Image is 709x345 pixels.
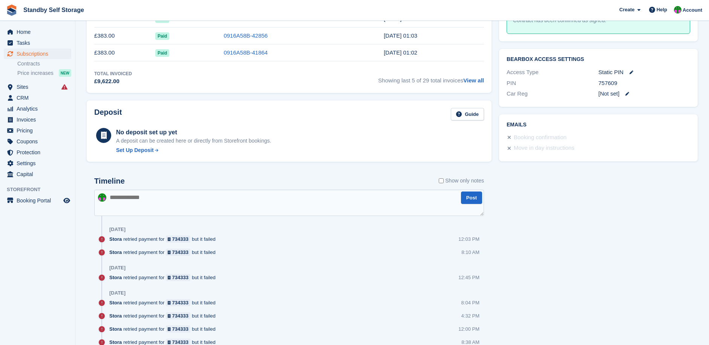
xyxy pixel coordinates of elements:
td: £383.00 [94,27,155,44]
span: Coupons [17,136,62,147]
span: Account [683,6,702,14]
span: Stora [109,325,122,333]
div: Contract has been confirmed as signed. [513,17,684,24]
span: Sites [17,82,62,92]
span: Help [657,6,667,14]
div: retried payment for but it failed [109,312,219,319]
div: retried payment for but it failed [109,236,219,243]
a: 734333 [166,249,190,256]
div: retried payment for but it failed [109,249,219,256]
a: menu [4,147,71,158]
div: Car Reg [507,90,598,98]
a: 0916A58B-43874 [224,15,268,22]
a: menu [4,103,71,114]
span: Paid [155,32,169,40]
time: 2025-04-24 00:02:31 UTC [384,49,417,56]
td: £383.00 [94,44,155,61]
div: [Not set] [599,90,690,98]
div: 757609 [599,79,690,88]
span: Stora [109,236,122,243]
div: NEW [59,69,71,77]
a: menu [4,114,71,125]
div: Set Up Deposit [116,146,154,154]
span: Capital [17,169,62,179]
a: menu [4,27,71,37]
a: 734333 [166,325,190,333]
div: 734333 [172,236,188,243]
a: Standby Self Storage [20,4,87,16]
label: Show only notes [439,177,484,185]
span: CRM [17,93,62,103]
input: Show only notes [439,177,444,185]
span: Price increases [17,70,54,77]
span: Stora [109,312,122,319]
div: Move in day instructions [514,144,574,153]
div: Total Invoiced [94,70,132,77]
div: [DATE] [109,265,126,271]
span: Settings [17,158,62,169]
div: £9,622.00 [94,77,132,86]
div: 8:04 PM [461,299,479,306]
div: 734333 [172,325,188,333]
div: Access Type [507,68,598,77]
img: stora-icon-8386f47178a22dfd0bd8f6a31ec36ba5ce8667c1dd55bd0f319d3a0aa187defe.svg [6,5,17,16]
time: 2025-05-24 00:03:26 UTC [384,32,417,39]
h2: Deposit [94,108,122,120]
div: 4:32 PM [461,312,479,319]
a: menu [4,49,71,59]
div: retried payment for but it failed [109,274,219,281]
span: Analytics [17,103,62,114]
a: menu [4,169,71,179]
time: 2025-06-24 00:02:12 UTC [384,15,417,22]
div: 734333 [172,274,188,281]
div: 734333 [172,312,188,319]
a: menu [4,93,71,103]
a: menu [4,38,71,48]
a: 734333 [166,299,190,306]
a: View all [463,77,484,84]
div: 8:10 AM [461,249,479,256]
span: Stora [109,299,122,306]
div: PIN [507,79,598,88]
a: menu [4,125,71,136]
div: 734333 [172,299,188,306]
div: Booking confirmation [514,133,567,142]
a: menu [4,82,71,92]
span: Stora [109,274,122,281]
a: Preview store [62,196,71,205]
div: retried payment for but it failed [109,299,219,306]
img: Michelle Mustoe [98,193,106,202]
span: Booking Portal [17,195,62,206]
a: menu [4,158,71,169]
a: 0916A58B-42856 [224,32,268,39]
div: Static PIN [599,68,690,77]
h2: BearBox Access Settings [507,56,690,62]
div: 12:00 PM [458,325,479,333]
span: Home [17,27,62,37]
div: 12:03 PM [458,236,479,243]
span: Storefront [7,186,75,193]
a: menu [4,136,71,147]
button: Post [461,191,482,204]
div: [DATE] [109,226,126,233]
span: Pricing [17,125,62,136]
span: Create [619,6,634,14]
span: Invoices [17,114,62,125]
a: 0916A58B-41864 [224,49,268,56]
div: 734333 [172,249,188,256]
div: [DATE] [109,290,126,296]
a: Price increases NEW [17,69,71,77]
span: Paid [155,49,169,57]
span: Subscriptions [17,49,62,59]
i: Smart entry sync failures have occurred [61,84,67,90]
span: Stora [109,249,122,256]
span: Showing last 5 of 29 total invoices [378,70,484,86]
a: Guide [451,108,484,120]
span: Protection [17,147,62,158]
span: Tasks [17,38,62,48]
h2: Emails [507,122,690,128]
a: 734333 [166,236,190,243]
div: retried payment for but it failed [109,325,219,333]
a: 734333 [166,312,190,319]
div: 12:45 PM [458,274,479,281]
